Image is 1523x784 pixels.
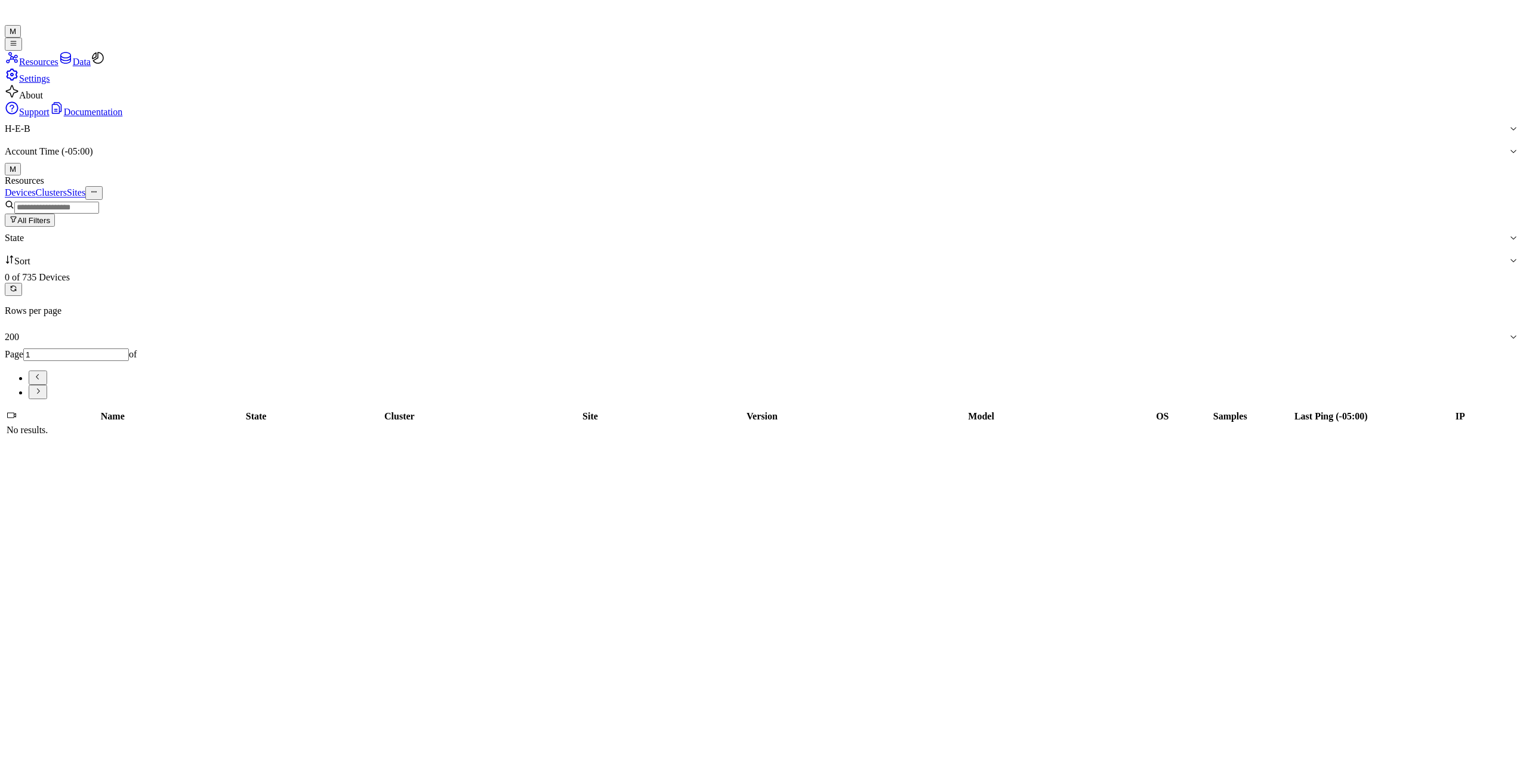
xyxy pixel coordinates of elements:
button: M [5,25,21,38]
p: Rows per page [5,305,1518,316]
th: Last Ping (-05:00) [1260,410,1402,423]
th: Version [686,410,838,423]
a: Devices [5,188,36,198]
span: Support [19,107,50,117]
th: OS [1124,410,1200,423]
th: IP [1403,410,1517,423]
th: Cluster [305,410,495,423]
button: Toggle Navigation [5,38,22,51]
span: M [10,165,16,174]
span: Settings [19,73,50,84]
a: Resources [5,57,58,67]
span: 0 of 735 Devices [5,272,70,282]
nav: pagination [5,371,1518,399]
button: All Filters [5,214,55,227]
a: Settings [5,73,50,84]
span: About [19,90,43,100]
td: No results. [6,424,1517,436]
th: Name [18,410,208,423]
div: Resources [5,175,1518,186]
span: of [129,349,137,359]
span: Sort [14,256,30,266]
a: Support [5,107,50,117]
a: Data [58,57,91,67]
th: Site [495,410,685,423]
span: Documentation [64,107,123,117]
span: Data [73,57,91,67]
th: Model [839,410,1123,423]
th: State [209,410,304,423]
button: Go to next page [29,385,47,399]
span: Resources [19,57,58,67]
button: Go to previous page [29,371,47,385]
a: Documentation [50,107,123,117]
span: M [10,27,16,36]
span: Page [5,349,23,359]
a: Clusters [36,188,67,198]
a: Sites [67,188,85,198]
button: M [5,163,21,175]
th: Samples [1201,410,1259,423]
